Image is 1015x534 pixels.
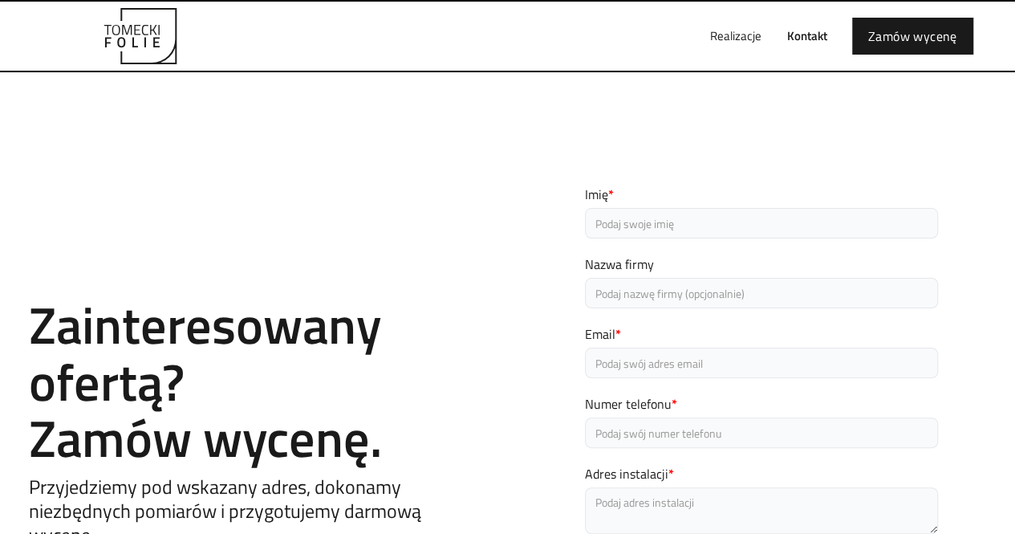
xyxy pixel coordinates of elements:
[585,464,938,483] label: Adres instalacji
[697,10,774,62] a: Realizacje
[585,255,938,274] label: Nazwa firmy
[585,208,938,238] input: Podaj swoje imię
[29,264,478,280] h1: Contact
[585,348,938,378] input: Podaj swój adres email
[585,418,938,448] input: Podaj swój numer telefonu
[29,296,478,466] h2: Zainteresowany ofertą? Zamów wycenę.
[585,324,938,344] label: Email
[852,18,973,55] a: Zamów wycenę
[585,185,938,204] label: Imię
[774,10,840,62] a: Kontakt
[585,278,938,308] input: Podaj nazwę firmy (opcjonalnie)
[585,394,938,414] label: Numer telefonu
